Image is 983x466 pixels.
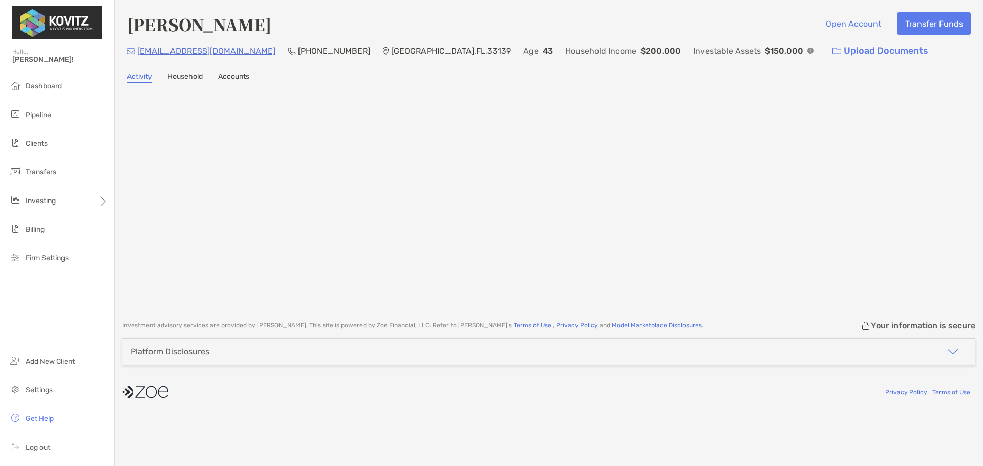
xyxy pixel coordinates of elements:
p: Household Income [565,45,636,57]
img: icon arrow [947,346,959,358]
p: $200,000 [640,45,681,57]
p: 43 [543,45,553,57]
p: Your information is secure [871,321,975,330]
img: pipeline icon [9,108,22,120]
img: Zoe Logo [12,4,102,41]
img: transfers icon [9,165,22,177]
span: Dashboard [26,82,62,91]
img: logout icon [9,440,22,453]
a: Upload Documents [826,40,935,62]
img: get-help icon [9,412,22,424]
a: Household [167,72,203,83]
img: clients icon [9,137,22,149]
span: Firm Settings [26,254,69,262]
img: company logo [122,381,168,404]
div: Platform Disclosures [131,347,209,357]
span: Clients [26,139,48,148]
p: [GEOGRAPHIC_DATA] , FL , 33139 [391,45,511,57]
span: Log out [26,443,50,452]
h4: [PERSON_NAME] [127,12,271,36]
span: Get Help [26,414,54,423]
p: Age [523,45,539,57]
button: Open Account [818,12,889,35]
img: dashboard icon [9,79,22,92]
p: [PHONE_NUMBER] [298,45,370,57]
img: Location Icon [382,47,389,55]
img: billing icon [9,223,22,235]
img: Phone Icon [288,47,296,55]
a: Terms of Use [514,322,551,329]
img: add_new_client icon [9,354,22,367]
span: Investing [26,196,56,205]
img: investing icon [9,194,22,206]
a: Accounts [218,72,249,83]
img: Email Icon [127,48,135,54]
span: Transfers [26,168,56,176]
span: Settings [26,386,53,394]
a: Privacy Policy [885,389,927,396]
p: $150,000 [765,45,803,57]
p: [EMAIL_ADDRESS][DOMAIN_NAME] [137,45,275,57]
img: button icon [832,48,841,55]
img: settings icon [9,383,22,395]
a: Activity [127,72,152,83]
p: Investable Assets [693,45,761,57]
a: Model Marketplace Disclosures [612,322,702,329]
span: Add New Client [26,357,75,366]
span: Billing [26,225,45,234]
a: Privacy Policy [556,322,598,329]
img: firm-settings icon [9,251,22,263]
span: [PERSON_NAME]! [12,55,108,64]
span: Pipeline [26,110,51,119]
p: Investment advisory services are provided by [PERSON_NAME] . This site is powered by Zoe Financia... [122,322,703,329]
a: Terms of Use [932,389,970,396]
img: Info Icon [807,48,814,54]
button: Transfer Funds [897,12,971,35]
